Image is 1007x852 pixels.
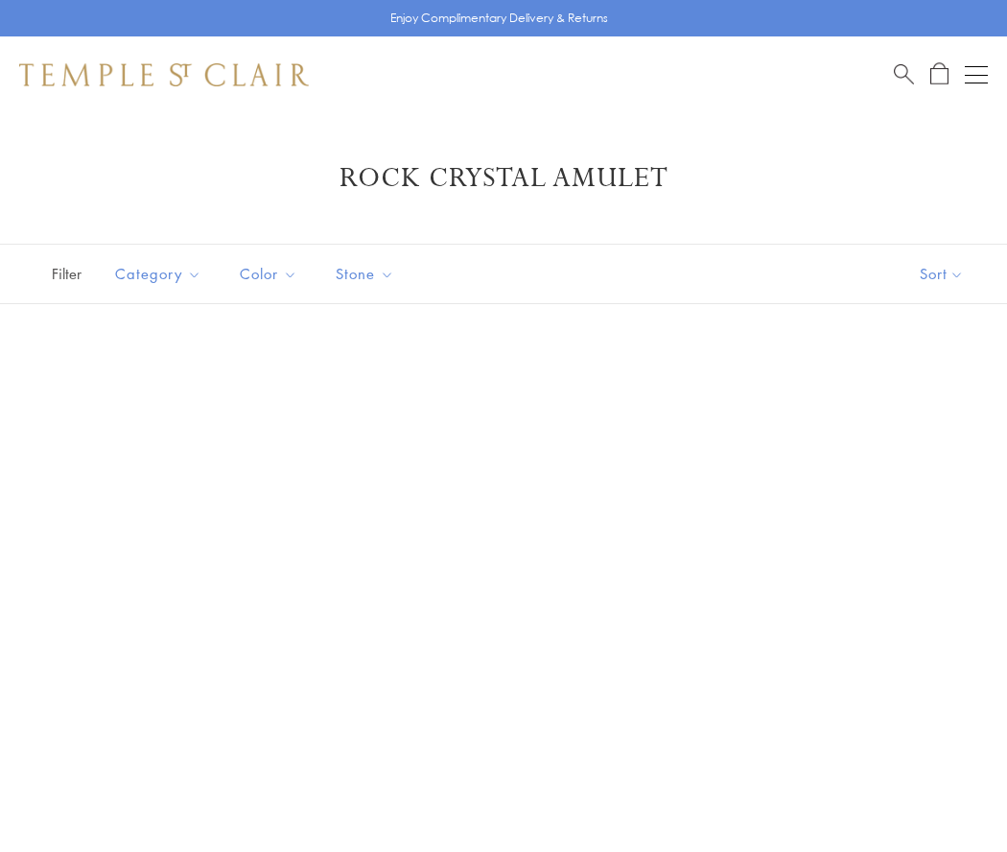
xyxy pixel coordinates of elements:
[965,63,988,86] button: Open navigation
[326,262,409,286] span: Stone
[105,262,216,286] span: Category
[930,62,948,86] a: Open Shopping Bag
[48,161,959,196] h1: Rock Crystal Amulet
[877,245,1007,303] button: Show sort by
[230,262,312,286] span: Color
[321,252,409,296] button: Stone
[225,252,312,296] button: Color
[19,63,309,86] img: Temple St. Clair
[390,9,608,28] p: Enjoy Complimentary Delivery & Returns
[894,62,914,86] a: Search
[101,252,216,296] button: Category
